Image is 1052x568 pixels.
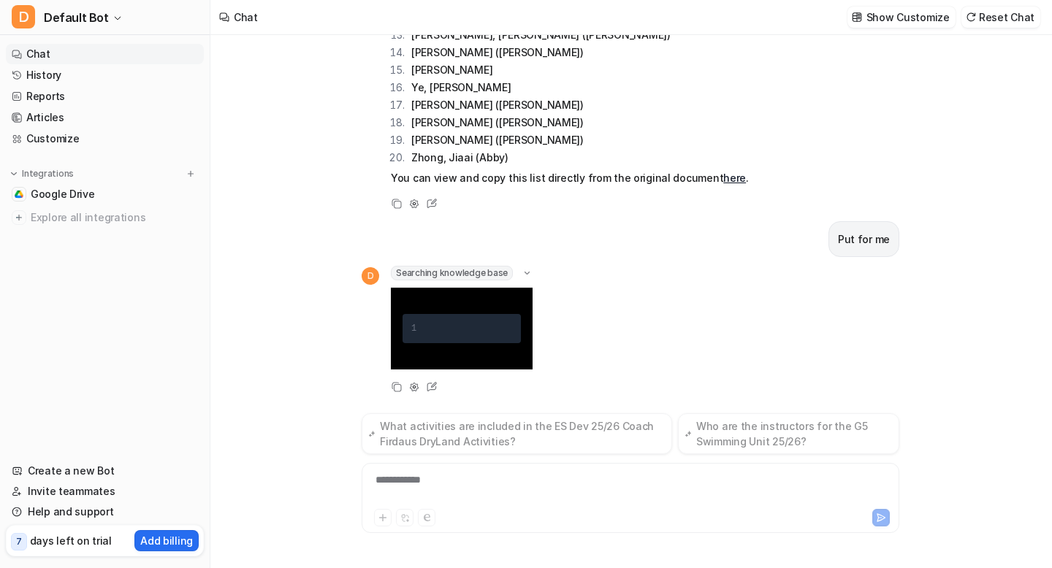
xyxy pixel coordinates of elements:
img: menu_add.svg [186,169,196,179]
span: Google Drive [31,187,95,202]
li: Zhong, Jiaai (Abby) [407,149,818,166]
p: Show Customize [866,9,950,25]
li: [PERSON_NAME], [PERSON_NAME] ([PERSON_NAME]) [407,26,818,44]
p: days left on trial [30,533,112,548]
a: Invite teammates [6,481,204,502]
p: You can view and copy this list directly from the original document . [391,169,818,187]
a: Customize [6,128,204,149]
button: Show Customize [847,7,956,28]
p: Integrations [22,168,74,180]
div: Chat [234,9,258,25]
a: Help and support [6,502,204,522]
a: Articles [6,107,204,128]
li: [PERSON_NAME] ([PERSON_NAME]) [407,44,818,61]
button: What activities are included in the ES Dev 25/26 Coach Firdaus DryLand Activities? [362,413,672,454]
span: Explore all integrations [31,206,198,229]
img: Google Drive [15,190,23,199]
a: here [723,172,746,184]
a: Chat [6,44,204,64]
li: Ye, [PERSON_NAME] [407,79,818,96]
a: History [6,65,204,85]
span: D [12,5,35,28]
span: Default Bot [44,7,109,28]
button: Who are the instructors for the G5 Swimming Unit 25/26? [678,413,899,454]
p: Put for me [838,231,890,248]
a: Create a new Bot [6,461,204,481]
li: [PERSON_NAME] ([PERSON_NAME]) [407,96,818,114]
button: Add billing [134,530,199,551]
span: Searching knowledge base [391,266,513,280]
p: 7 [16,535,22,548]
div: 1 [411,320,416,337]
img: customize [852,12,862,23]
button: Reset Chat [961,7,1040,28]
button: Integrations [6,166,78,181]
a: Explore all integrations [6,207,204,228]
li: [PERSON_NAME] [407,61,818,79]
li: [PERSON_NAME] ([PERSON_NAME]) [407,114,818,131]
li: [PERSON_NAME] ([PERSON_NAME]) [407,131,818,149]
span: D [362,267,379,285]
img: explore all integrations [12,210,26,225]
a: Google DriveGoogle Drive [6,184,204,204]
a: Reports [6,86,204,107]
img: reset [966,12,976,23]
p: Add billing [140,533,193,548]
img: expand menu [9,169,19,179]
